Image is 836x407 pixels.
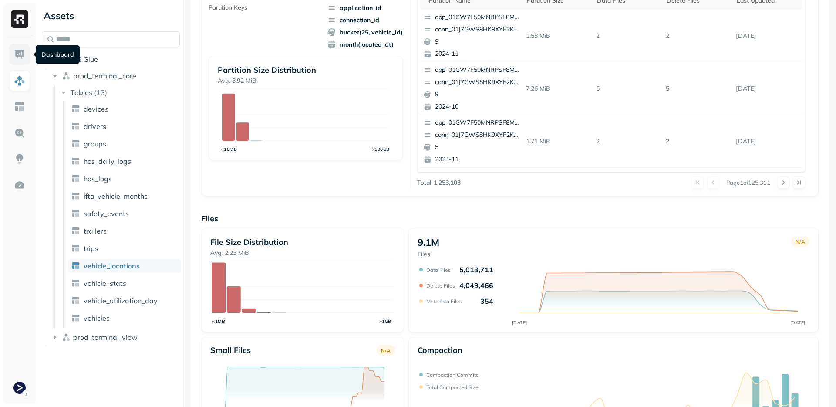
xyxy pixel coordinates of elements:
img: table [71,192,80,200]
p: 1,253,103 [434,179,461,187]
p: Compaction commits [426,372,479,378]
button: app_01GW7F50MNRPSF8MFHFDEVDVJAconn_01J7GWS8HK9XYF2K9D3PFFVVCH42024-11 [420,168,523,220]
span: Tables [71,88,92,97]
p: Sep 17, 2025 [732,134,802,149]
span: vehicle_stats [84,279,126,288]
p: 2024-11 [435,155,519,164]
p: N/A [381,347,391,354]
button: app_01GW7F50MNRPSF8MFHFDEVDVJAconn_01J7GWS8HK9XYF2K9D3PFFVVCH92024-11 [420,10,523,62]
p: Total compacted size [426,384,479,390]
a: vehicles [68,311,181,325]
p: 9.1M [418,236,439,248]
button: app_01GW7F50MNRPSF8MFHFDEVDVJAconn_01J7GWS8HK9XYF2K9D3PFFVVCH92024-10 [420,62,523,115]
p: 2 [662,134,732,149]
img: Assets [14,75,25,86]
p: 7.26 MiB [522,81,593,96]
tspan: [DATE] [512,320,527,326]
p: 5,013,711 [459,265,493,274]
img: table [71,227,80,235]
img: namespace [62,333,71,342]
tspan: <1MB [212,319,226,324]
img: table [71,244,80,253]
p: 2 [593,134,663,149]
span: bucket(25, vehicle_id) [327,28,403,37]
span: hos_logs [84,174,112,183]
img: table [71,139,80,148]
img: Ryft [11,10,28,28]
button: prod_terminal_core [51,69,180,83]
p: Files [418,250,439,258]
tspan: <10MB [221,146,237,152]
p: 4,049,466 [459,281,493,290]
p: Small files [210,345,251,355]
p: 2024-11 [435,50,519,58]
img: Optimization [14,180,25,191]
p: Metadata Files [426,298,462,305]
a: vehicle_stats [68,276,181,290]
tspan: [DATE] [790,320,806,326]
p: 2024-10 [435,102,519,111]
p: ( 13 ) [94,88,107,97]
span: devices [84,105,108,113]
tspan: >100GB [372,146,390,152]
img: Query Explorer [14,127,25,139]
p: N/A [796,238,805,245]
span: month(located_at) [327,40,403,49]
button: Tables(13) [59,85,181,99]
img: Asset Explorer [14,101,25,112]
span: ifta_vehicle_months [84,192,148,200]
span: vehicle_utilization_day [84,296,158,305]
a: trailers [68,224,181,238]
span: groups [84,139,106,148]
img: table [71,174,80,183]
span: application_id [327,3,403,12]
span: vehicles [84,314,110,322]
img: Insights [14,153,25,165]
img: table [71,105,80,113]
a: drivers [68,119,181,133]
p: conn_01J7GWS8HK9XYF2K9D3PFFVVCH [435,25,519,34]
p: Compaction [418,345,462,355]
img: table [71,279,80,288]
span: safety_events [84,209,129,218]
img: table [71,209,80,218]
p: 2 [662,28,732,44]
span: trailers [84,227,107,235]
span: trips [84,244,98,253]
p: conn_01J7GWS8HK9XYF2K9D3PFFVVCH [435,131,519,139]
a: devices [68,102,181,116]
span: AWS Glue [64,55,98,64]
span: prod_terminal_view [73,333,138,342]
p: Avg. 2.23 MiB [210,249,395,257]
span: prod_terminal_core [73,71,136,80]
img: table [71,157,80,166]
img: table [71,261,80,270]
a: hos_daily_logs [68,154,181,168]
p: Data Files [426,267,451,273]
p: 9 [435,90,519,99]
p: Page 1 of 125,311 [726,179,770,187]
p: 9 [435,37,519,46]
p: Total [417,179,431,187]
div: Assets [42,9,180,23]
p: app_01GW7F50MNRPSF8MFHFDEVDVJA [435,119,519,127]
p: Sep 17, 2025 [732,28,802,44]
img: table [71,122,80,131]
p: Partition Keys [209,3,247,12]
img: Terminal [13,382,26,394]
p: File Size Distribution [210,237,395,247]
p: 1.71 MiB [522,134,593,149]
p: Partition Size Distribution [218,65,394,75]
tspan: >1GB [379,319,391,324]
p: 5 [435,143,519,152]
span: vehicle_locations [84,261,140,270]
a: trips [68,241,181,255]
a: safety_events [68,207,181,220]
p: 5 [662,81,732,96]
a: hos_logs [68,172,181,186]
p: Files [201,214,819,224]
a: ifta_vehicle_months [68,189,181,203]
img: table [71,314,80,322]
img: Dashboard [14,49,25,60]
p: conn_01J7GWS8HK9XYF2K9D3PFFVVCH [435,78,519,87]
